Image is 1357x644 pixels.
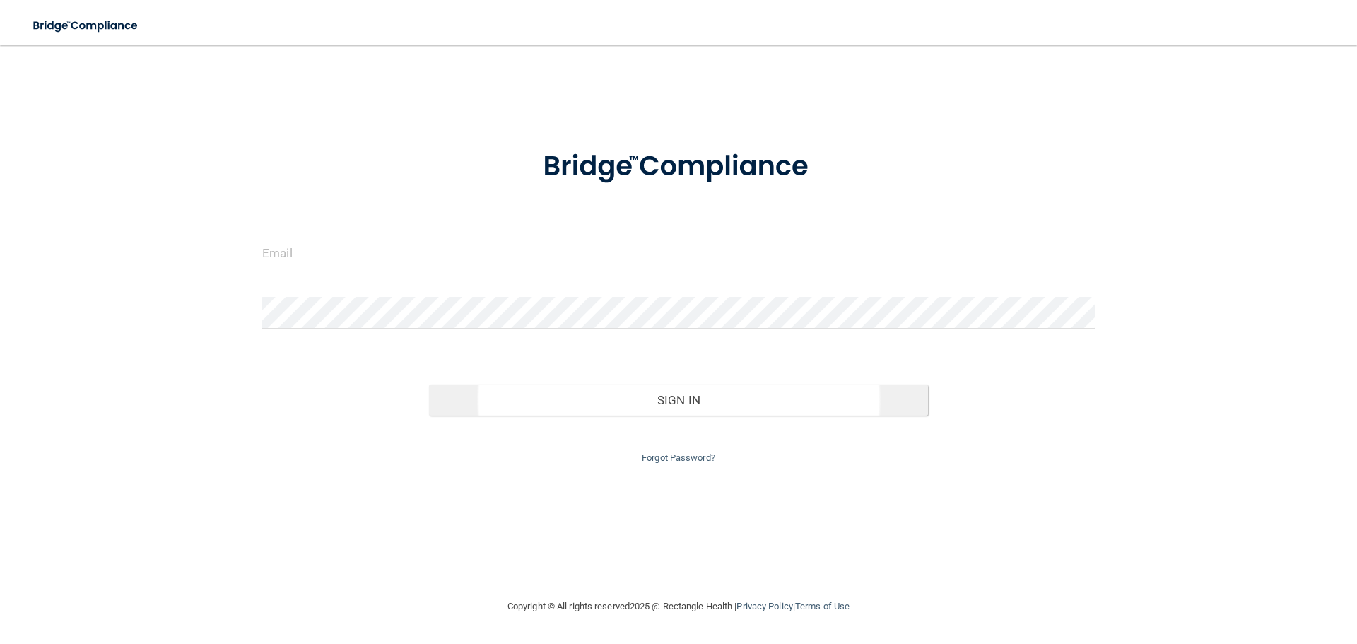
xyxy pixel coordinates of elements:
[421,584,936,629] div: Copyright © All rights reserved 2025 @ Rectangle Health | |
[1112,544,1340,600] iframe: Drift Widget Chat Controller
[262,238,1095,269] input: Email
[736,601,792,611] a: Privacy Policy
[514,130,843,204] img: bridge_compliance_login_screen.278c3ca4.svg
[429,385,929,416] button: Sign In
[795,601,850,611] a: Terms of Use
[21,11,151,40] img: bridge_compliance_login_screen.278c3ca4.svg
[642,452,715,463] a: Forgot Password?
